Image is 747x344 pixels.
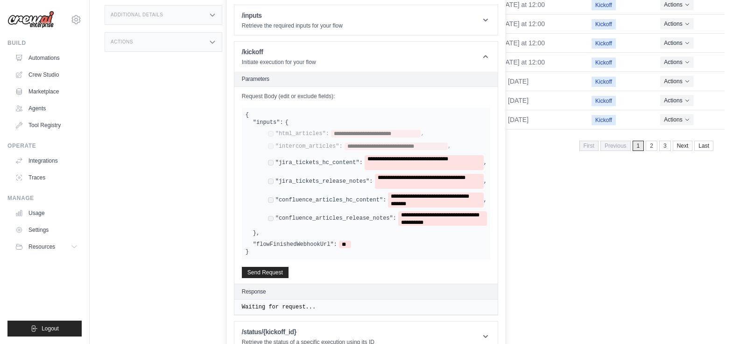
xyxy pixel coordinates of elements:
a: Usage [11,206,82,221]
span: { [285,119,289,126]
span: Kickoff [592,77,616,87]
span: } [246,249,249,255]
label: "html_articles": [275,130,329,137]
div: Operate [7,142,82,150]
span: , [448,143,451,150]
p: Initiate execution for your flow [242,58,316,66]
span: Previous [600,141,631,151]
p: Retrieve the required inputs for your flow [242,22,343,29]
time: August 24, 2025 at 12:00 PST [499,39,545,47]
pre: Waiting for request... [242,303,490,311]
span: , [484,178,487,185]
a: Tool Registry [11,118,82,133]
span: Logout [42,325,59,332]
a: Traces [11,170,82,185]
a: Crew Studio [11,67,82,82]
label: "jira_tickets_hc_content": [275,159,363,166]
span: , [421,130,424,137]
button: Logout [7,321,82,337]
label: "flowFinishedWebhookUrl": [253,241,337,248]
span: } [253,229,256,237]
h1: /kickoff [242,47,316,57]
a: Agents [11,101,82,116]
label: "confluence_articles_release_notes": [275,215,396,222]
span: Kickoff [592,38,616,49]
span: Kickoff [592,57,616,68]
button: Actions for execution [660,37,693,49]
button: Actions for execution [660,18,693,29]
a: Last [694,141,713,151]
span: Kickoff [592,115,616,125]
label: Request Body (edit or exclude fields): [242,93,490,100]
h3: Actions [111,39,133,45]
time: August 21, 2025 at 12:00 PST [499,97,529,104]
button: Actions for execution [660,95,693,106]
span: , [484,196,487,204]
a: 2 [646,141,657,151]
span: , [256,229,260,237]
h1: /inputs [242,11,343,20]
button: Resources [11,239,82,254]
span: 1 [633,141,644,151]
span: Kickoff [592,96,616,106]
a: Settings [11,222,82,237]
button: Send Request [242,267,289,278]
h2: Parameters [242,75,490,83]
time: August 23, 2025 at 12:00 PST [499,58,545,66]
span: { [246,112,249,118]
a: 3 [659,141,671,151]
a: Next [673,141,693,151]
a: Marketplace [11,84,82,99]
label: "intercom_articles": [275,143,343,150]
a: Automations [11,50,82,65]
span: , [484,159,487,166]
span: Kickoff [592,19,616,29]
button: Actions for execution [660,114,693,125]
time: August 20, 2025 at 12:00 PST [499,116,529,123]
time: August 25, 2025 at 12:00 PST [499,20,545,28]
label: "confluence_articles_hc_content": [275,196,387,204]
nav: Pagination [579,141,713,151]
button: Actions for execution [660,76,693,87]
time: August 26, 2025 at 12:00 PST [499,1,545,8]
h2: Response [242,288,266,295]
span: Resources [28,243,55,251]
a: Integrations [11,153,82,168]
button: Actions for execution [660,57,693,68]
span: First [579,141,599,151]
time: August 22, 2025 at 12:00 PST [499,78,529,85]
div: Manage [7,194,82,202]
div: Build [7,39,82,47]
h3: Additional Details [111,12,163,18]
label: "jira_tickets_release_notes": [275,178,373,185]
img: Logo [7,11,54,29]
label: "inputs": [253,119,283,126]
h1: /status/{kickoff_id} [242,327,374,337]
